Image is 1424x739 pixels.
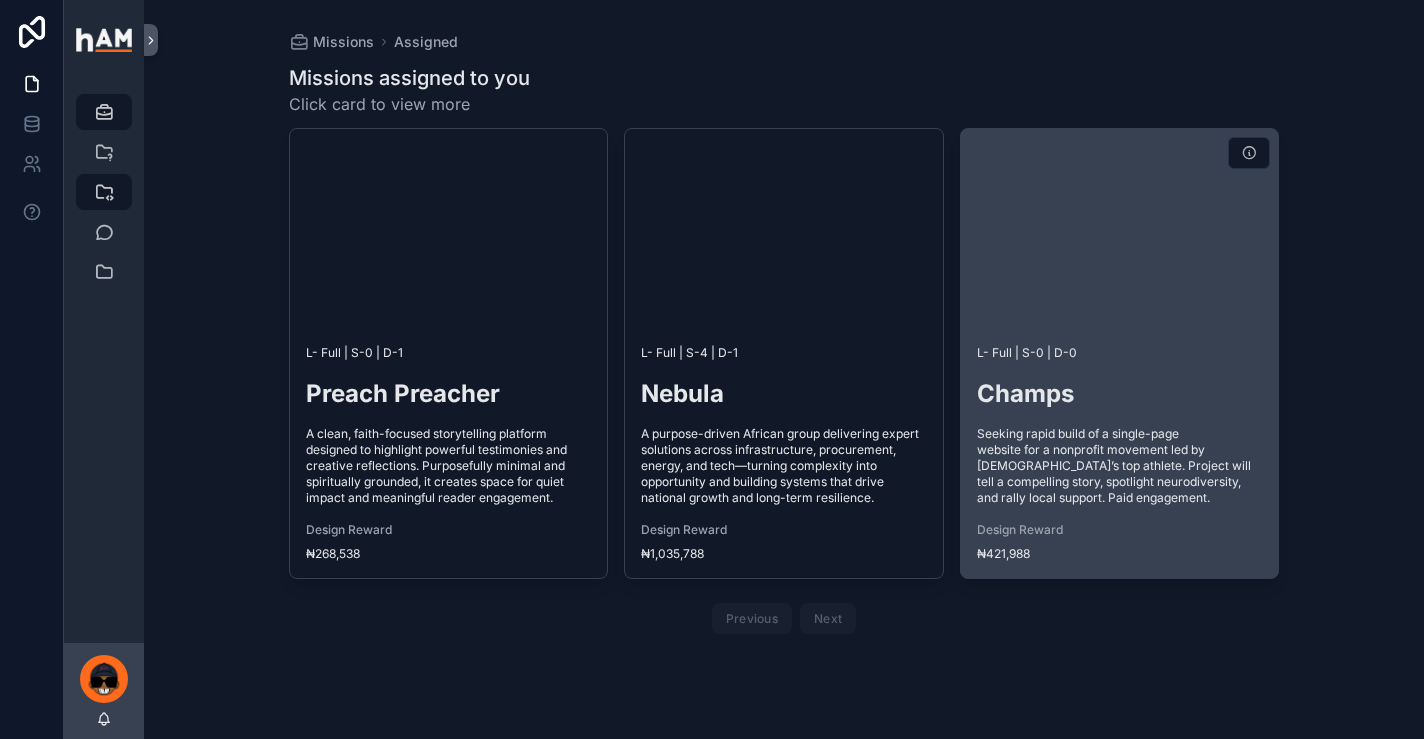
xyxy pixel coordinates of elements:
a: L- Full | S-0 | D-1Preach PreacherA clean, faith-focused storytelling platform designed to highli... [289,128,609,579]
span: A clean, faith-focused storytelling platform designed to highlight powerful testimonies and creat... [306,426,592,506]
span: Design Reward [977,522,1263,538]
span: L- Full | S-4 | D-1 [641,345,927,361]
a: Missions [289,32,374,52]
a: L- Full | S-0 | D-0ChampsSeeking rapid build of a single-page website for a nonprofit movement le... [960,128,1280,579]
div: femal-power.webp [625,129,943,321]
span: ₦268,538 [306,546,592,562]
div: Pewrify-featured-image.jpg [290,129,608,321]
h2: Champs [977,377,1263,410]
a: L- Full | S-4 | D-1NebulaA purpose-driven African group delivering expert solutions across infras... [624,128,944,579]
span: Missions [313,32,374,52]
span: Seeking rapid build of a single-page website for a nonprofit movement led by [DEMOGRAPHIC_DATA]’s... [977,426,1263,506]
a: Assigned [394,32,458,52]
h2: Preach Preacher [306,377,592,410]
span: ₦1,035,788 [641,546,927,562]
h2: Nebula [641,377,927,410]
div: scrollable content [64,80,144,316]
span: L- Full | S-0 | D-0 [977,345,1263,361]
img: App logo [76,28,132,52]
span: Design Reward [306,522,592,538]
h1: Missions assigned to you [289,64,530,92]
span: L- Full | S-0 | D-1 [306,345,592,361]
span: Click card to view more [289,92,530,116]
span: Design Reward [641,522,927,538]
div: man-wheelchair-is-smiling-celebrating-as-he-runs-track.webp [961,129,1279,321]
span: A purpose-driven African group delivering expert solutions across infrastructure, procurement, en... [641,426,927,506]
span: ₦421,988 [977,546,1263,562]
